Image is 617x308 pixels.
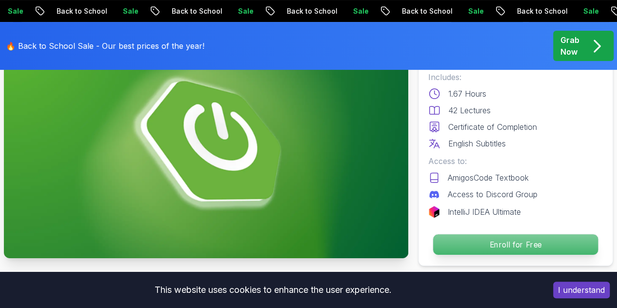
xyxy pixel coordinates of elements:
p: Access to Discord Group [448,188,537,200]
p: Enroll for Free [433,234,598,255]
p: English Subtitles [448,138,506,149]
p: Sale [460,6,491,16]
p: Certificate of Completion [448,121,537,133]
p: Includes: [428,71,603,83]
p: Sale [230,6,261,16]
div: This website uses cookies to enhance the user experience. [7,279,538,301]
p: 42 Lectures [448,104,491,116]
p: Sale [575,6,606,16]
p: Grab Now [560,34,579,58]
img: jetbrains logo [428,206,440,218]
p: Back to School [48,6,115,16]
p: Back to School [279,6,345,16]
p: Sale [115,6,146,16]
button: Enroll for Free [433,234,598,255]
button: Accept cookies [553,282,610,298]
p: Sale [345,6,376,16]
p: Access to: [428,155,603,167]
p: Back to School [163,6,230,16]
p: Back to School [394,6,460,16]
p: 🔥 Back to School Sale - Our best prices of the year! [6,40,204,52]
p: 1.67 Hours [448,88,486,100]
p: AmigosCode Textbook [448,172,529,184]
p: IntelliJ IDEA Ultimate [448,206,521,218]
img: spring-boot-for-beginners_thumbnail [4,31,408,258]
p: Back to School [509,6,575,16]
